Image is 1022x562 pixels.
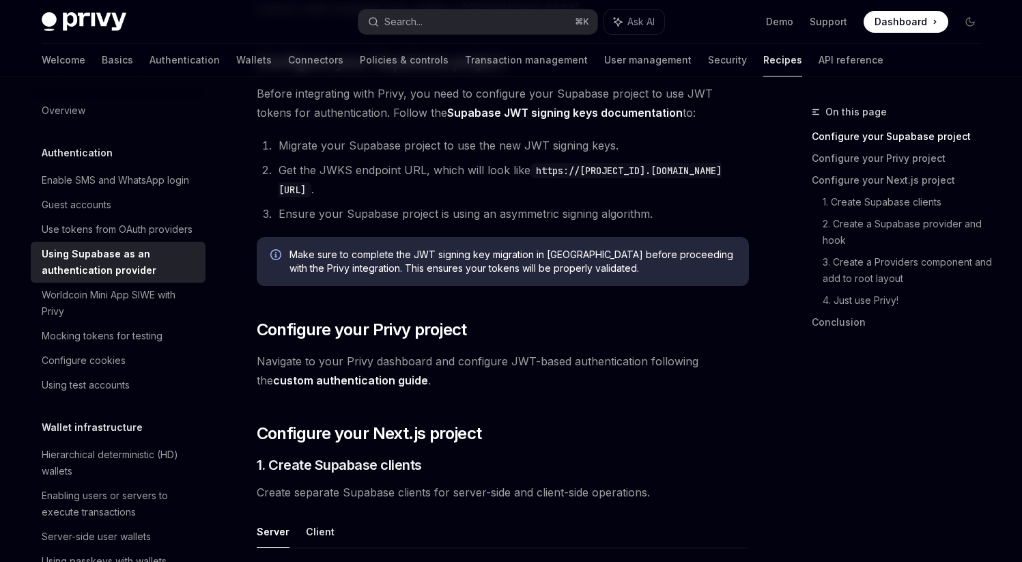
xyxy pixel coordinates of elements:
[257,319,467,341] span: Configure your Privy project
[31,98,205,123] a: Overview
[42,12,126,31] img: dark logo
[875,15,927,29] span: Dashboard
[358,10,597,34] button: Search...⌘K
[42,529,151,545] div: Server-side user wallets
[42,197,111,213] div: Guest accounts
[763,44,802,76] a: Recipes
[812,311,992,333] a: Conclusion
[42,287,197,320] div: Worldcoin Mini App SIWE with Privy
[273,374,428,388] a: custom authentication guide
[823,251,992,290] a: 3. Create a Providers component and add to root layout
[42,488,197,520] div: Enabling users or servers to execute transactions
[31,348,205,373] a: Configure cookies
[42,145,113,161] h5: Authentication
[627,15,655,29] span: Ask AI
[306,516,335,548] button: Client
[42,102,85,119] div: Overview
[274,160,749,199] li: Get the JWKS endpoint URL, which will look like .
[150,44,220,76] a: Authentication
[42,447,197,479] div: Hierarchical deterministic (HD) wallets
[823,290,992,311] a: 4. Just use Privy!
[447,106,683,120] a: Supabase JWT signing keys documentation
[236,44,272,76] a: Wallets
[823,191,992,213] a: 1. Create Supabase clients
[360,44,449,76] a: Policies & controls
[42,221,193,238] div: Use tokens from OAuth providers
[31,283,205,324] a: Worldcoin Mini App SIWE with Privy
[42,246,197,279] div: Using Supabase as an authentication provider
[257,352,749,390] span: Navigate to your Privy dashboard and configure JWT-based authentication following the .
[42,44,85,76] a: Welcome
[810,15,847,29] a: Support
[257,483,749,502] span: Create separate Supabase clients for server-side and client-side operations.
[812,147,992,169] a: Configure your Privy project
[708,44,747,76] a: Security
[31,242,205,283] a: Using Supabase as an authentication provider
[604,44,692,76] a: User management
[819,44,883,76] a: API reference
[31,217,205,242] a: Use tokens from OAuth providers
[812,169,992,191] a: Configure your Next.js project
[257,455,422,475] span: 1. Create Supabase clients
[274,136,749,155] li: Migrate your Supabase project to use the new JWT signing keys.
[257,84,749,122] span: Before integrating with Privy, you need to configure your Supabase project to use JWT tokens for ...
[766,15,793,29] a: Demo
[384,14,423,30] div: Search...
[102,44,133,76] a: Basics
[42,352,126,369] div: Configure cookies
[31,442,205,483] a: Hierarchical deterministic (HD) wallets
[864,11,948,33] a: Dashboard
[31,483,205,524] a: Enabling users or servers to execute transactions
[31,168,205,193] a: Enable SMS and WhatsApp login
[31,324,205,348] a: Mocking tokens for testing
[604,10,664,34] button: Ask AI
[812,126,992,147] a: Configure your Supabase project
[823,213,992,251] a: 2. Create a Supabase provider and hook
[825,104,887,120] span: On this page
[289,248,735,275] span: Make sure to complete the JWT signing key migration in [GEOGRAPHIC_DATA] before proceeding with t...
[31,193,205,217] a: Guest accounts
[257,516,289,548] button: Server
[42,172,189,188] div: Enable SMS and WhatsApp login
[274,204,749,223] li: Ensure your Supabase project is using an asymmetric signing algorithm.
[31,524,205,549] a: Server-side user wallets
[465,44,588,76] a: Transaction management
[42,377,130,393] div: Using test accounts
[575,16,589,27] span: ⌘ K
[42,328,162,344] div: Mocking tokens for testing
[42,419,143,436] h5: Wallet infrastructure
[270,249,284,263] svg: Info
[288,44,343,76] a: Connectors
[31,373,205,397] a: Using test accounts
[959,11,981,33] button: Toggle dark mode
[257,423,482,445] span: Configure your Next.js project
